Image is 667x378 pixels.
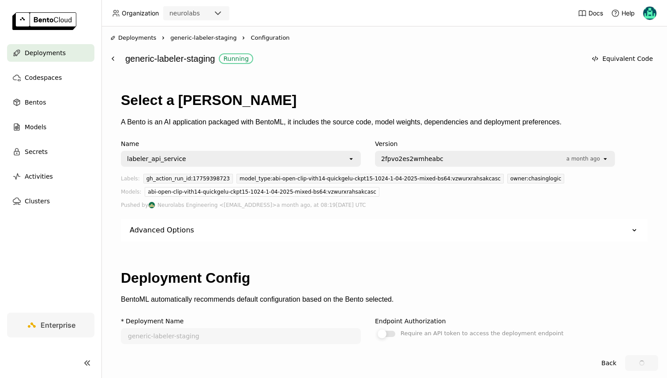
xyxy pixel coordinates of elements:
[126,318,184,325] div: Deployment Name
[143,174,233,183] div: gh_action_run_id:17759398723
[630,226,639,235] svg: Down
[157,200,277,210] span: Neurolabs Engineering <[EMAIL_ADDRESS]>
[25,72,62,83] span: Codespaces
[566,156,600,162] span: a month ago
[240,34,247,41] svg: Right
[381,154,443,163] span: 2fpvo2es2wmheabc
[7,313,94,337] a: Enterprise
[507,174,565,183] div: owner:chasinglogic
[25,97,46,108] span: Bentos
[145,187,379,197] div: abi-open-clip-vith14-quickgelu-ckpt15-1024-1-04-2025-mixed-bs64:vzwurxrahsakcasc
[625,355,658,371] button: loading Update
[121,200,648,210] div: Pushed by a month ago, at 08:19[DATE] UTC
[25,122,46,132] span: Models
[160,34,167,41] svg: Right
[122,9,159,17] span: Organization
[7,143,94,161] a: Secrets
[130,226,194,235] div: Advanced Options
[121,92,648,109] h1: Select a [PERSON_NAME]
[643,7,656,20] img: Calin Cojocaru
[12,12,76,30] img: logo
[601,154,602,163] input: Selected [object Object].
[375,318,446,325] div: Endpoint Authorization
[7,192,94,210] a: Clusters
[578,9,603,18] a: Docs
[611,9,635,18] div: Help
[121,296,648,303] p: BentoML automatically recommends default configuration based on the Bento selected.
[7,118,94,136] a: Models
[127,154,186,163] div: labeler_api_service
[122,329,360,343] input: name of deployment (autogenerated if blank)
[121,174,140,187] div: Labels:
[588,9,603,17] span: Docs
[401,328,563,339] div: Require an API token to access the deployment endpoint
[125,50,582,67] div: generic-labeler-staging
[169,9,200,18] div: neurolabs
[110,34,156,42] div: Deployments
[7,168,94,185] a: Activities
[586,51,658,67] button: Equivalent Code
[25,48,66,58] span: Deployments
[348,155,355,162] svg: open
[41,321,75,329] span: Enterprise
[596,355,622,371] button: Back
[602,155,609,162] svg: open
[251,34,289,42] span: Configuration
[7,94,94,111] a: Bentos
[25,146,48,157] span: Secrets
[622,9,635,17] span: Help
[121,219,648,242] div: Advanced Options
[223,55,248,62] div: Running
[110,34,658,42] nav: Breadcrumbs navigation
[149,202,155,208] img: Neurolabs Engineering
[121,187,141,200] div: Models:
[118,34,156,42] span: Deployments
[121,140,361,147] div: Name
[7,69,94,86] a: Codespaces
[25,196,50,206] span: Clusters
[7,44,94,62] a: Deployments
[25,171,53,182] span: Activities
[121,118,648,126] p: A Bento is an AI application packaged with BentoML, it includes the source code, model weights, d...
[375,140,615,147] div: Version
[121,270,648,286] h1: Deployment Config
[170,34,236,42] span: generic-labeler-staging
[236,174,504,183] div: model_type:abi-open-clip-vith14-quickgelu-ckpt15-1024-1-04-2025-mixed-bs64:vzwurxrahsakcasc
